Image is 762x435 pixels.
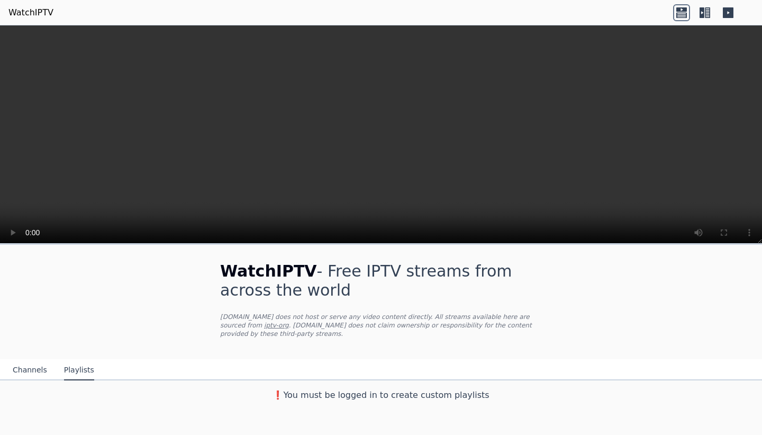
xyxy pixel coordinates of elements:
button: Channels [13,360,47,380]
p: [DOMAIN_NAME] does not host or serve any video content directly. All streams available here are s... [220,313,542,338]
a: WatchIPTV [8,6,53,19]
h3: ❗️You must be logged in to create custom playlists [203,389,559,402]
button: Playlists [64,360,94,380]
h1: - Free IPTV streams from across the world [220,262,542,300]
span: WatchIPTV [220,262,317,280]
a: iptv-org [264,322,289,329]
